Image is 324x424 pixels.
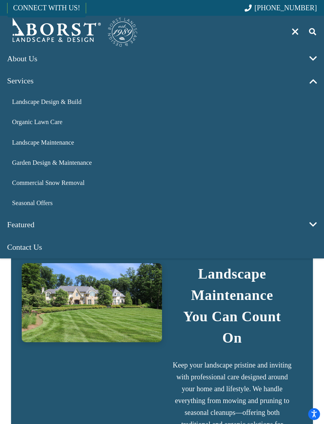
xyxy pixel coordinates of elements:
[2,173,322,193] a: Commercial Snow Removal
[245,4,317,12] a: [PHONE_NUMBER]
[2,92,322,113] a: Landscape Design & Build
[2,113,322,133] a: Organic Lawn Care
[2,47,322,70] a: About Us
[7,220,50,229] span: Featured
[2,70,322,92] a: Services
[2,213,322,236] a: Featured
[2,133,322,153] a: Landscape Maintenance
[7,16,138,47] a: Borst-Logo
[22,263,162,342] a: IMG_7723 (1)
[2,236,322,258] a: Contact Us
[12,139,74,146] span: Landscape Maintenance
[12,200,53,207] span: Seasonal Offers
[191,266,273,303] strong: Landscape Maintenance
[12,98,82,106] span: Landscape Design & Build
[12,119,62,126] span: Organic Lawn Care
[2,153,322,173] a: Garden Design & Maintenance
[12,159,92,166] span: Garden Design & Maintenance
[305,22,320,41] a: Search
[286,22,305,41] a: Menu
[7,54,53,63] span: About Us
[12,179,85,187] span: Commercial Snow Removal
[7,76,49,85] span: Services
[183,309,281,346] strong: You Can Count On
[7,243,42,251] span: Contact Us
[2,193,322,213] a: Seasonal Offers
[254,4,317,12] span: [PHONE_NUMBER]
